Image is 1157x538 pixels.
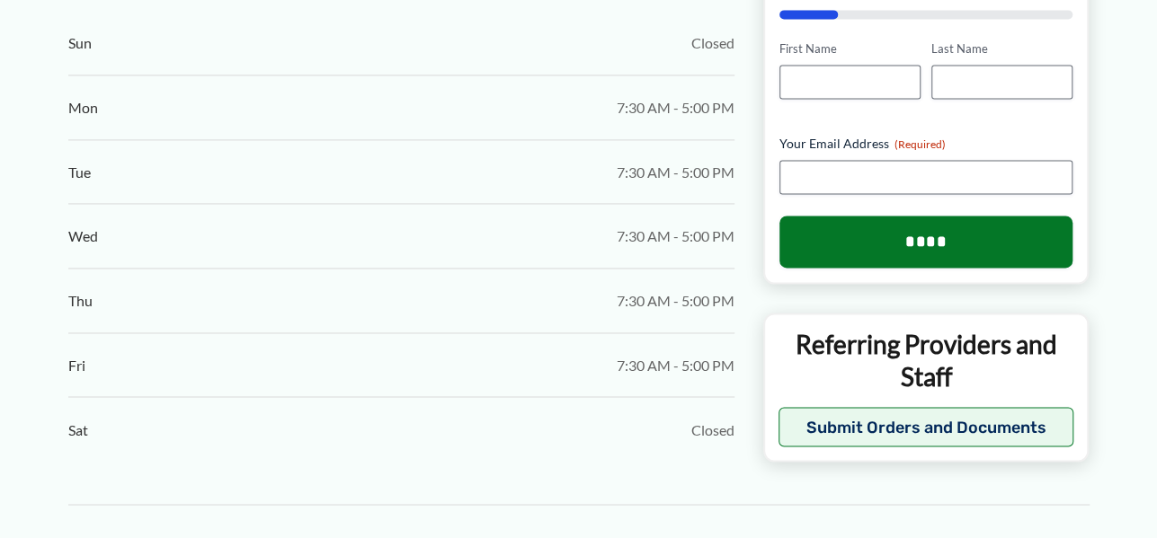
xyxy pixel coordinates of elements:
[617,94,734,121] span: 7:30 AM - 5:00 PM
[691,416,734,443] span: Closed
[779,40,921,57] label: First Name
[779,134,1073,152] label: Your Email Address
[617,223,734,250] span: 7:30 AM - 5:00 PM
[68,30,92,57] span: Sun
[691,30,734,57] span: Closed
[68,94,98,121] span: Mon
[931,40,1072,57] label: Last Name
[617,352,734,379] span: 7:30 AM - 5:00 PM
[779,327,1074,392] p: Referring Providers and Staff
[68,416,88,443] span: Sat
[617,287,734,314] span: 7:30 AM - 5:00 PM
[779,406,1074,445] button: Submit Orders and Documents
[68,352,85,379] span: Fri
[68,223,98,250] span: Wed
[68,287,93,314] span: Thu
[617,159,734,186] span: 7:30 AM - 5:00 PM
[68,159,91,186] span: Tue
[894,137,946,150] span: (Required)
